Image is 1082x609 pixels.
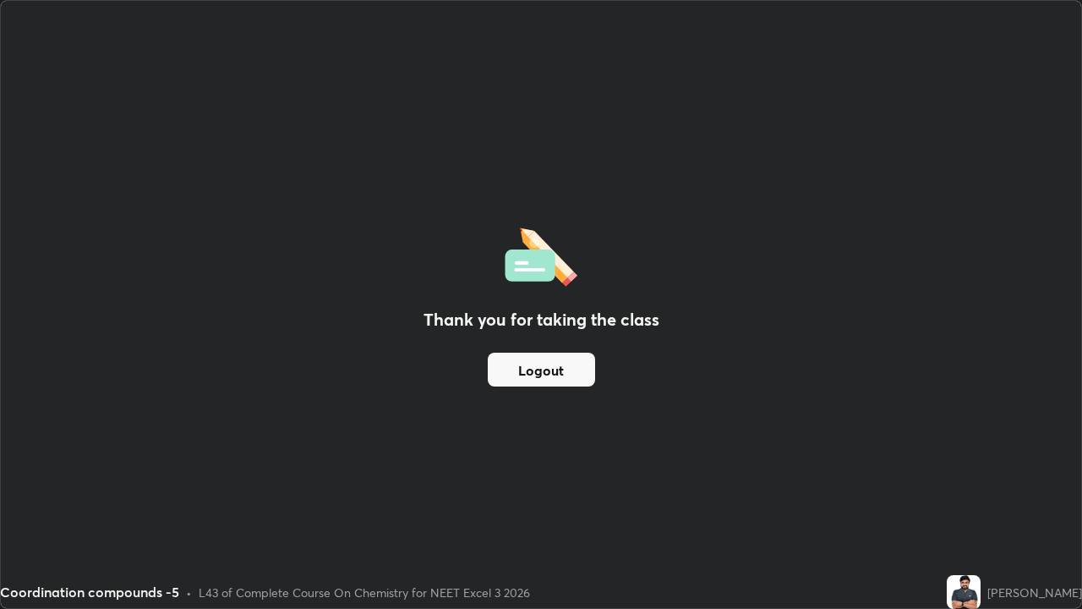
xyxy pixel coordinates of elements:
[199,584,530,601] div: L43 of Complete Course On Chemistry for NEET Excel 3 2026
[488,353,595,387] button: Logout
[987,584,1082,601] div: [PERSON_NAME]
[424,307,659,332] h2: Thank you for taking the class
[947,575,981,609] img: b678fab11c8e479983cbcbbb2042349f.jpg
[186,584,192,601] div: •
[505,222,577,287] img: offlineFeedback.1438e8b3.svg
